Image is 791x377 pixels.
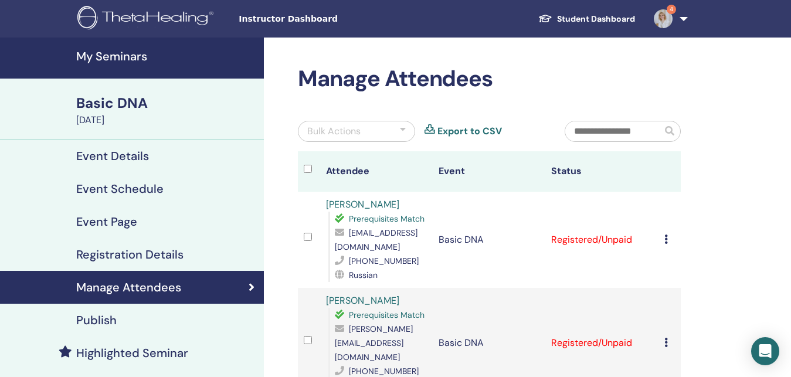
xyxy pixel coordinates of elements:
[307,124,361,138] div: Bulk Actions
[335,227,417,252] span: [EMAIL_ADDRESS][DOMAIN_NAME]
[239,13,415,25] span: Instructor Dashboard
[326,294,399,307] a: [PERSON_NAME]
[76,280,181,294] h4: Manage Attendees
[349,256,419,266] span: [PHONE_NUMBER]
[349,366,419,376] span: [PHONE_NUMBER]
[545,151,658,192] th: Status
[349,213,425,224] span: Prerequisites Match
[76,346,188,360] h4: Highlighted Seminar
[76,182,164,196] h4: Event Schedule
[76,49,257,63] h4: My Seminars
[76,247,184,261] h4: Registration Details
[437,124,502,138] a: Export to CSV
[538,13,552,23] img: graduation-cap-white.svg
[335,324,413,362] span: [PERSON_NAME][EMAIL_ADDRESS][DOMAIN_NAME]
[326,198,399,210] a: [PERSON_NAME]
[433,151,545,192] th: Event
[76,313,117,327] h4: Publish
[76,113,257,127] div: [DATE]
[751,337,779,365] div: Open Intercom Messenger
[349,310,425,320] span: Prerequisites Match
[349,270,378,280] span: Russian
[667,5,676,14] span: 4
[69,93,264,127] a: Basic DNA[DATE]
[320,151,433,192] th: Attendee
[76,93,257,113] div: Basic DNA
[76,215,137,229] h4: Event Page
[298,66,681,93] h2: Manage Attendees
[654,9,673,28] img: default.jpg
[77,6,218,32] img: logo.png
[433,192,545,288] td: Basic DNA
[76,149,149,163] h4: Event Details
[529,8,644,30] a: Student Dashboard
